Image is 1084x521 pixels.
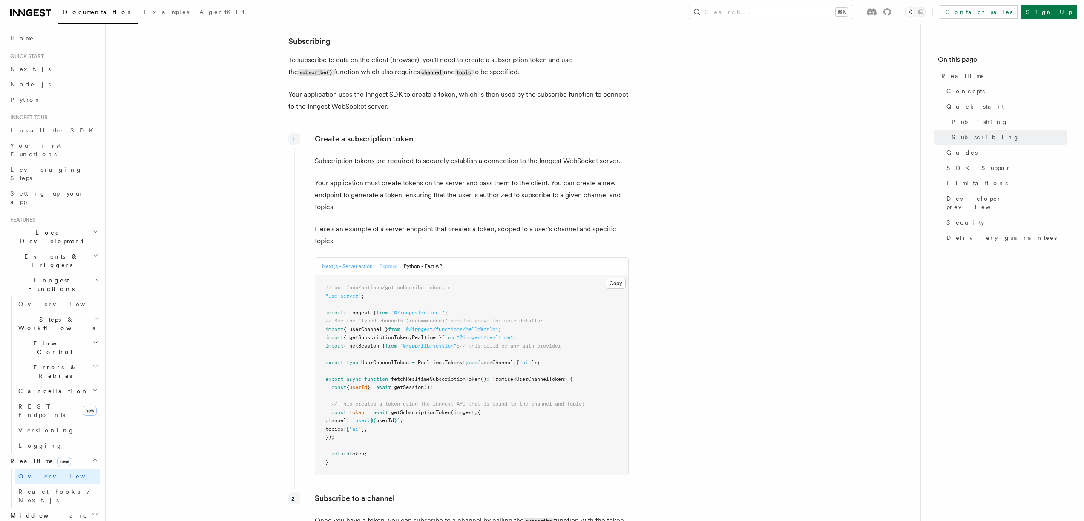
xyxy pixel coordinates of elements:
span: export [325,376,343,382]
span: Local Development [7,228,93,245]
span: ; [498,326,501,332]
span: : [486,376,489,382]
span: React hooks / Next.js [18,488,94,504]
span: Events & Triggers [7,252,93,269]
span: "@/app/lib/session" [400,343,457,349]
span: Realtime [418,360,442,366]
button: Search...⌘K [689,5,853,19]
span: userId [349,384,367,390]
a: Leveraging Steps [7,162,100,186]
span: Features [7,216,35,223]
span: "@/inngest/functions/helloWorld" [403,326,498,332]
span: Next.js [10,66,51,72]
span: = [367,409,370,415]
span: from [385,343,397,349]
a: Versioning [15,423,100,438]
span: Guides [946,148,978,157]
span: Security [946,218,984,227]
button: Local Development [7,225,100,249]
a: Concepts [943,83,1067,99]
span: } [394,417,397,423]
p: Create a subscription token [315,133,629,145]
span: channel [325,417,346,423]
span: [ [346,426,349,432]
span: function [364,376,388,382]
span: (); [424,384,433,390]
a: React hooks / Next.js [15,484,100,508]
span: `user: [352,417,370,423]
span: Overview [18,301,106,308]
a: Overview [15,296,100,312]
span: Publishing [952,118,1008,126]
span: Your first Functions [10,142,61,158]
a: Documentation [58,3,138,24]
span: export [325,360,343,366]
a: AgentKit [194,3,250,23]
span: < [460,360,463,366]
a: SDK Support [943,160,1067,176]
span: , [409,334,412,340]
span: Install the SDK [10,127,98,134]
h4: On this page [938,55,1067,68]
a: Install the SDK [7,123,100,138]
span: Token [445,360,460,366]
span: { userChannel } [343,326,388,332]
div: Realtimenew [7,469,100,508]
a: Publishing [948,114,1067,130]
span: Realtime } [412,334,442,340]
button: Realtimenew [7,453,100,469]
span: UserChannelToken [361,360,409,366]
span: async [346,376,361,382]
span: ; [445,310,448,316]
p: Here's an example of a server endpoint that creates a token, scoped to a user's channel and speci... [315,223,629,247]
span: . [442,360,445,366]
span: Delivery guarantees [946,233,1057,242]
span: < [513,376,516,382]
span: ]>; [531,360,540,366]
span: Setting up your app [10,190,83,205]
span: return [331,451,349,457]
a: Your first Functions [7,138,100,162]
span: ] [361,426,364,432]
span: = [412,360,415,366]
code: subscribe() [298,69,334,76]
span: () [480,376,486,382]
span: // See the "Typed channels (recommended)" section above for more details: [325,318,543,324]
button: Events & Triggers [7,249,100,273]
span: "@inngest/realtime" [457,334,513,340]
a: Security [943,215,1067,230]
span: userChannel [480,360,513,366]
span: "ai" [519,360,531,366]
span: Inngest Functions [7,276,92,293]
span: await [373,409,388,415]
span: { getSession } [343,343,385,349]
button: Copy [606,278,626,289]
span: import [325,334,343,340]
span: Versioning [18,427,75,434]
a: Subscribing [288,35,331,47]
span: Inngest tour [7,114,48,121]
span: AgentKit [199,9,244,15]
span: fetchRealtimeSubscriptionToken [391,376,480,382]
span: { getSubscriptionToken [343,334,409,340]
p: Subscription tokens are required to securely establish a connection to the Inngest WebSocket server. [315,155,629,167]
span: SDK Support [946,164,1013,172]
a: Logging [15,438,100,453]
a: Developer preview [943,191,1067,215]
a: Setting up your app [7,186,100,210]
span: { inngest } [343,310,376,316]
span: Quick start [7,53,44,60]
button: Python - Fast API [404,258,443,275]
button: Steps & Workflows [15,312,100,336]
span: Examples [144,9,189,15]
span: Cancellation [15,387,89,395]
a: Home [7,31,100,46]
span: import [325,326,343,332]
span: Quick start [946,102,1004,111]
a: Sign Up [1021,5,1077,19]
a: Node.js [7,77,100,92]
p: Your application uses the Inngest SDK to create a token, which is then used by the subscribe func... [288,89,629,112]
span: } [325,459,328,465]
span: Python [10,96,41,103]
span: new [83,406,97,416]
